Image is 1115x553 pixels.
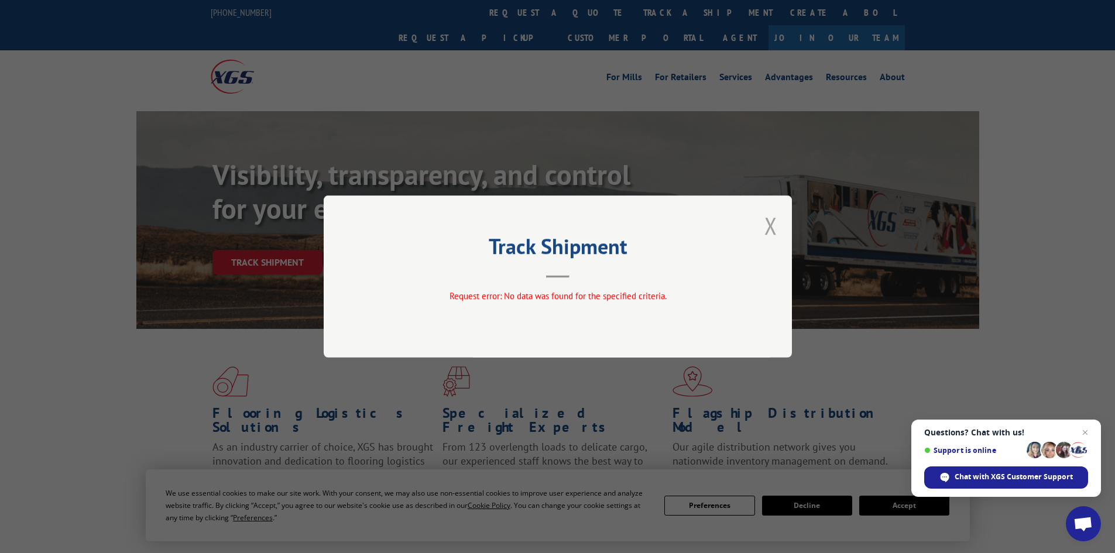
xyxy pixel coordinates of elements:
[924,446,1023,455] span: Support is online
[924,466,1088,489] div: Chat with XGS Customer Support
[449,290,666,301] span: Request error: No data was found for the specified criteria.
[955,472,1073,482] span: Chat with XGS Customer Support
[1078,425,1092,439] span: Close chat
[382,238,733,260] h2: Track Shipment
[1066,506,1101,541] div: Open chat
[764,210,777,241] button: Close modal
[924,428,1088,437] span: Questions? Chat with us!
